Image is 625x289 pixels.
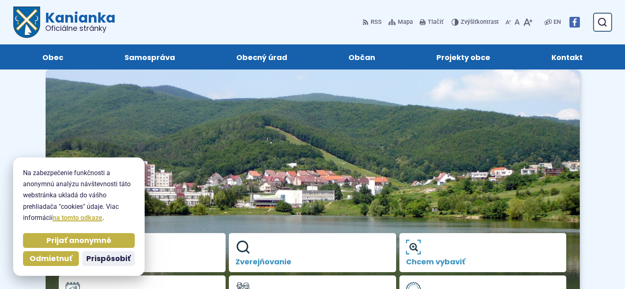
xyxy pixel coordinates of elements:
[362,14,383,31] a: RSS
[125,44,175,69] span: Samospráva
[30,254,72,264] span: Odmietnuť
[13,7,40,38] img: Prejsť na domovskú stránku
[235,258,390,266] span: Zverejňovanie
[40,11,115,32] h1: Kanianka
[229,233,396,273] a: Zverejňovanie
[53,214,102,222] a: na tomto odkaze
[418,14,445,31] button: Tlačiť
[551,44,583,69] span: Kontakt
[554,17,561,27] span: EN
[521,14,534,31] button: Zväčšiť veľkosť písma
[504,14,513,31] button: Zmenšiť veľkosť písma
[82,251,135,266] button: Prispôsobiť
[214,44,309,69] a: Obecný úrad
[45,25,115,32] span: Oficiálne stránky
[23,167,135,223] p: Na zabezpečenie funkčnosti a anonymnú analýzu návštevnosti táto webstránka ukladá do vášho prehli...
[236,44,287,69] span: Obecný úrad
[23,251,79,266] button: Odmietnuť
[20,44,85,69] a: Obec
[326,44,398,69] a: Občan
[552,17,563,27] a: EN
[428,19,443,26] span: Tlačiť
[406,258,560,266] span: Chcem vybaviť
[102,44,197,69] a: Samospráva
[42,44,63,69] span: Obec
[46,236,111,245] span: Prijať anonymné
[513,14,521,31] button: Nastaviť pôvodnú veľkosť písma
[529,44,605,69] a: Kontakt
[387,14,415,31] a: Mapa
[569,17,580,28] img: Prejsť na Facebook stránku
[414,44,513,69] a: Projekty obce
[461,18,477,25] span: Zvýšiť
[461,19,499,26] span: kontrast
[436,44,490,69] span: Projekty obce
[23,233,135,248] button: Prijať anonymné
[399,233,567,273] a: Chcem vybaviť
[371,17,382,27] span: RSS
[86,254,131,264] span: Prispôsobiť
[398,17,413,27] span: Mapa
[348,44,375,69] span: Občan
[452,14,500,31] button: Zvýšiťkontrast
[13,7,115,38] a: Logo Kanianka, prejsť na domovskú stránku.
